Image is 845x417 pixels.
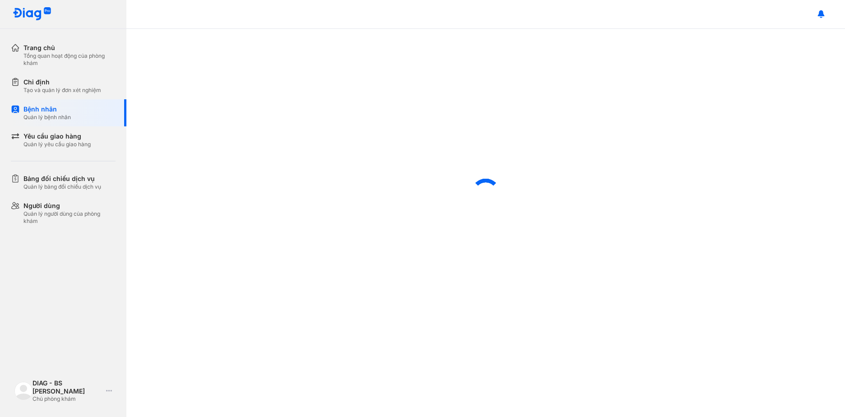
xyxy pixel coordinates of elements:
[23,141,91,148] div: Quản lý yêu cầu giao hàng
[23,174,101,183] div: Bảng đối chiếu dịch vụ
[23,78,101,87] div: Chỉ định
[13,7,51,21] img: logo
[32,379,102,395] div: DIAG - BS [PERSON_NAME]
[23,183,101,190] div: Quản lý bảng đối chiếu dịch vụ
[23,52,116,67] div: Tổng quan hoạt động của phòng khám
[23,87,101,94] div: Tạo và quản lý đơn xét nghiệm
[32,395,102,403] div: Chủ phòng khám
[23,201,116,210] div: Người dùng
[23,105,71,114] div: Bệnh nhân
[23,43,116,52] div: Trang chủ
[23,114,71,121] div: Quản lý bệnh nhân
[23,210,116,225] div: Quản lý người dùng của phòng khám
[14,382,32,400] img: logo
[23,132,91,141] div: Yêu cầu giao hàng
